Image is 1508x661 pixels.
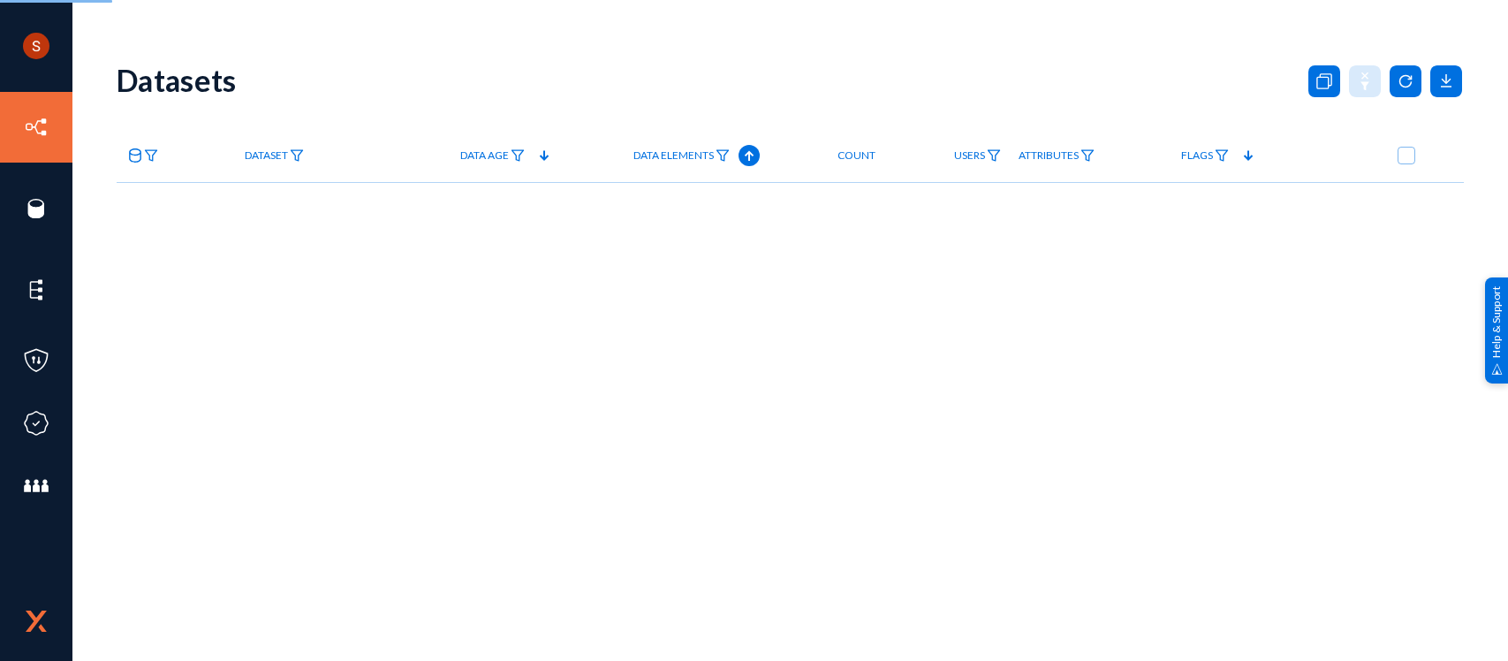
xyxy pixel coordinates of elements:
img: icon-filter.svg [511,149,525,162]
img: icon-elements.svg [23,277,49,303]
a: Data Age [451,141,534,171]
img: icon-filter.svg [716,149,730,162]
a: Data Elements [625,141,739,171]
span: Count [837,149,875,162]
span: Flags [1181,149,1213,162]
img: icon-filter.svg [290,149,304,162]
span: Users [954,149,985,162]
img: ACg8ocLCHWB70YVmYJSZIkanuWRMiAOKj9BOxslbKTvretzi-06qRA=s96-c [23,33,49,59]
img: icon-filter.svg [1215,149,1229,162]
img: icon-filter.svg [1080,149,1095,162]
span: Dataset [245,149,288,162]
div: Datasets [117,62,237,98]
img: icon-members.svg [23,473,49,499]
a: Users [945,141,1010,171]
a: Dataset [236,141,313,171]
img: icon-policies.svg [23,347,49,374]
img: icon-compliance.svg [23,410,49,437]
img: icon-inventory.svg [23,114,49,141]
span: Data Age [460,149,509,162]
img: help_support.svg [1491,363,1503,375]
div: Help & Support [1485,277,1508,384]
img: icon-filter.svg [144,149,158,162]
span: Attributes [1019,149,1079,162]
img: icon-sources.svg [23,195,49,222]
a: Flags [1172,141,1238,171]
img: icon-filter.svg [987,149,1001,162]
span: Data Elements [633,149,714,162]
a: Attributes [1010,141,1103,171]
